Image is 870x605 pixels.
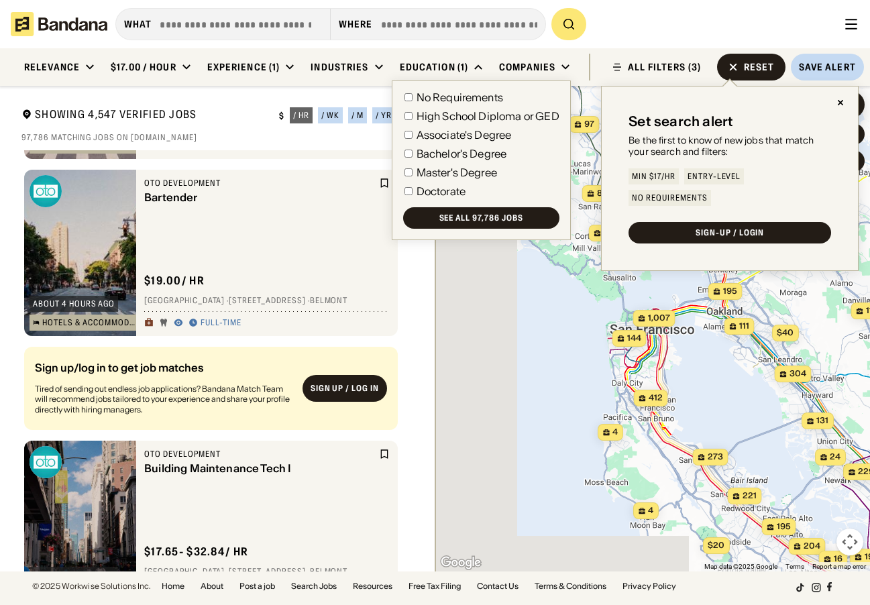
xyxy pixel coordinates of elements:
[439,214,523,222] div: See all 97,786 jobs
[688,172,741,180] div: Entry-Level
[207,61,280,73] div: Experience (1)
[439,554,483,571] a: Open this area in Google Maps (opens a new window)
[311,384,379,394] div: Sign up / Log in
[696,229,764,237] div: SIGN-UP / LOGIN
[144,274,205,288] div: $ 19.00 / hr
[144,545,248,559] div: $ 17.65 - $32.84 / hr
[144,296,390,307] div: [GEOGRAPHIC_DATA] · [STREET_ADDRESS] · Belmont
[30,446,62,478] img: OTO Development logo
[417,111,559,121] div: High School Diploma or GED
[612,427,618,438] span: 4
[789,368,806,380] span: 304
[417,148,507,159] div: Bachelor's Degree
[622,582,676,590] a: Privacy Policy
[627,333,641,344] span: 144
[417,129,512,140] div: Associate's Degree
[24,61,80,73] div: Relevance
[629,113,733,129] div: Set search alert
[311,61,368,73] div: Industries
[144,449,376,459] div: OTO Development
[201,318,241,329] div: Full-time
[239,582,275,590] a: Post a job
[417,186,466,197] div: Doctorate
[648,505,653,516] span: 4
[339,18,373,30] div: Where
[477,582,519,590] a: Contact Us
[584,119,594,130] span: 97
[21,132,414,143] div: 97,786 matching jobs on [DOMAIN_NAME]
[830,451,840,463] span: 24
[628,62,701,72] div: ALL FILTERS (3)
[739,321,749,332] span: 111
[35,384,292,415] div: Tired of sending out endless job applications? Bandana Match Team will recommend jobs tailored to...
[499,61,555,73] div: Companies
[351,111,364,119] div: / m
[742,490,756,502] span: 221
[632,194,707,202] div: No Requirements
[376,111,392,119] div: / yr
[144,567,390,577] div: [GEOGRAPHIC_DATA] · [STREET_ADDRESS] · Belmont
[596,188,605,199] span: 81
[647,313,669,324] span: 1,007
[722,286,737,297] span: 195
[35,362,292,384] div: Sign up/log in to get job matches
[201,582,223,590] a: About
[30,175,62,207] img: OTO Development logo
[785,563,804,570] a: Terms (opens in new tab)
[629,135,831,158] div: Be the first to know of new jobs that match your search and filters:
[111,61,176,73] div: $17.00 / hour
[632,172,675,180] div: Min $17/hr
[417,92,503,103] div: No Requirements
[353,582,392,590] a: Resources
[417,167,497,178] div: Master's Degree
[812,563,866,570] a: Report a map error
[42,319,138,327] div: Hotels & Accommodation
[816,415,828,427] span: 131
[708,540,724,550] span: $20
[409,582,461,590] a: Free Tax Filing
[648,392,662,404] span: 412
[144,178,376,188] div: OTO Development
[836,529,863,555] button: Map camera controls
[400,61,469,73] div: Education (1)
[704,563,777,570] span: Map data ©2025 Google
[124,18,152,30] div: what
[291,582,337,590] a: Search Jobs
[21,107,268,124] div: Showing 4,547 Verified Jobs
[144,191,376,204] div: Bartender
[776,521,790,533] span: 195
[321,111,339,119] div: / wk
[803,541,820,552] span: 204
[32,582,151,590] div: © 2025 Workwise Solutions Inc.
[535,582,606,590] a: Terms & Conditions
[799,61,856,73] div: Save Alert
[293,111,309,119] div: / hr
[279,111,284,121] div: $
[439,554,483,571] img: Google
[777,327,794,337] span: $40
[707,451,722,463] span: 273
[833,553,842,565] span: 16
[744,62,775,72] div: Reset
[33,300,115,308] div: about 4 hours ago
[11,12,107,36] img: Bandana logotype
[162,582,184,590] a: Home
[21,150,414,571] div: grid
[144,462,376,475] div: Building Maintenance Tech I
